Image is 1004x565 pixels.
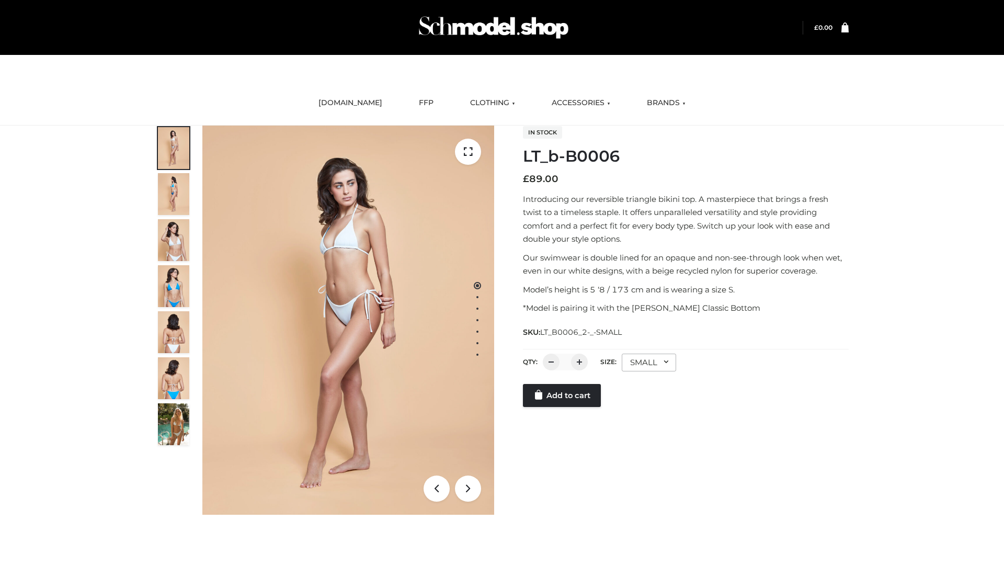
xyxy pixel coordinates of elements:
a: [DOMAIN_NAME] [311,92,390,115]
p: Introducing our reversible triangle bikini top. A masterpiece that brings a fresh twist to a time... [523,193,849,246]
img: Arieltop_CloudNine_AzureSky2.jpg [158,403,189,445]
img: ArielClassicBikiniTop_CloudNine_AzureSky_OW114ECO_1-scaled.jpg [158,127,189,169]
h1: LT_b-B0006 [523,147,849,166]
label: Size: [600,358,617,366]
span: LT_B0006_2-_-SMALL [540,327,622,337]
span: £ [523,173,529,185]
a: Add to cart [523,384,601,407]
span: £ [814,24,818,31]
img: ArielClassicBikiniTop_CloudNine_AzureSky_OW114ECO_2-scaled.jpg [158,173,189,215]
p: Our swimwear is double lined for an opaque and non-see-through look when wet, even in our white d... [523,251,849,278]
img: ArielClassicBikiniTop_CloudNine_AzureSky_OW114ECO_4-scaled.jpg [158,265,189,307]
img: ArielClassicBikiniTop_CloudNine_AzureSky_OW114ECO_7-scaled.jpg [158,311,189,353]
p: Model’s height is 5 ‘8 / 173 cm and is wearing a size S. [523,283,849,297]
a: BRANDS [639,92,693,115]
span: SKU: [523,326,623,338]
label: QTY: [523,358,538,366]
img: ArielClassicBikiniTop_CloudNine_AzureSky_OW114ECO_3-scaled.jpg [158,219,189,261]
a: ACCESSORIES [544,92,618,115]
bdi: 0.00 [814,24,832,31]
img: ArielClassicBikiniTop_CloudNine_AzureSky_OW114ECO_1 [202,126,494,515]
span: In stock [523,126,562,139]
a: FFP [411,92,441,115]
p: *Model is pairing it with the [PERSON_NAME] Classic Bottom [523,301,849,315]
img: ArielClassicBikiniTop_CloudNine_AzureSky_OW114ECO_8-scaled.jpg [158,357,189,399]
img: Schmodel Admin 964 [415,7,572,48]
bdi: 89.00 [523,173,558,185]
a: £0.00 [814,24,832,31]
div: SMALL [622,354,676,371]
a: CLOTHING [462,92,523,115]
